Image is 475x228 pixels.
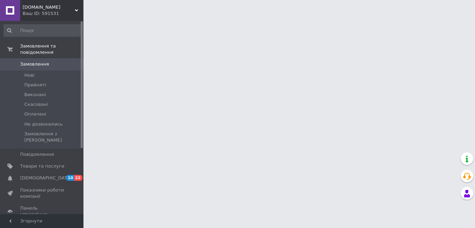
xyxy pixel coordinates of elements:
span: Замовлення з [PERSON_NAME] [24,131,81,143]
span: Не дозвонились [24,121,63,127]
span: Скасовані [24,101,48,108]
span: Прийняті [24,82,46,88]
span: 22 [74,175,82,181]
span: Оплачені [24,111,46,117]
span: Повідомлення [20,151,54,158]
span: Показники роботи компанії [20,187,64,200]
span: Товари та послуги [20,163,64,169]
span: [DEMOGRAPHIC_DATA] [20,175,72,181]
div: Ваш ID: 591531 [23,10,83,17]
span: PlayMag.com.ua [23,4,75,10]
span: Панель управління [20,205,64,218]
span: Виконані [24,92,46,98]
span: Замовлення та повідомлення [20,43,83,56]
span: Нові [24,72,34,78]
input: Пошук [3,24,82,37]
span: 10 [66,175,74,181]
span: Замовлення [20,61,49,67]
